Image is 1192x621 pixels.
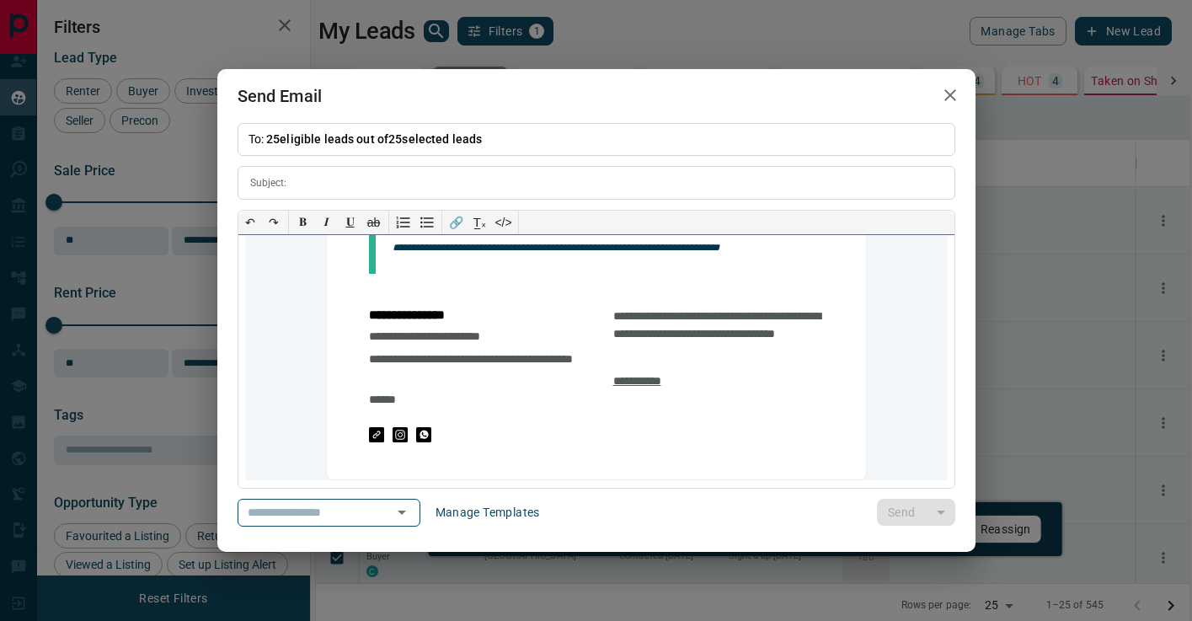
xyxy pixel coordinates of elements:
span: 𝐔 [346,215,355,228]
button: 𝐁 [291,211,315,234]
button: 𝐔 [339,211,362,234]
button: ab [362,211,386,234]
p: Subject: [250,175,287,190]
button: 𝑰 [315,211,339,234]
span: 25 eligible leads out of 25 selected leads [266,132,482,146]
p: To: [238,123,955,156]
s: ab [367,216,381,229]
button: 🔗 [445,211,468,234]
div: split button [877,499,955,526]
button: ↶ [238,211,262,234]
button: Bullet list [415,211,439,234]
button: Numbered list [392,211,415,234]
button: Manage Templates [425,499,550,526]
button: </> [492,211,516,234]
button: T̲ₓ [468,211,492,234]
button: Open [390,501,414,524]
button: ↷ [262,211,286,234]
h2: Send Email [217,69,343,123]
